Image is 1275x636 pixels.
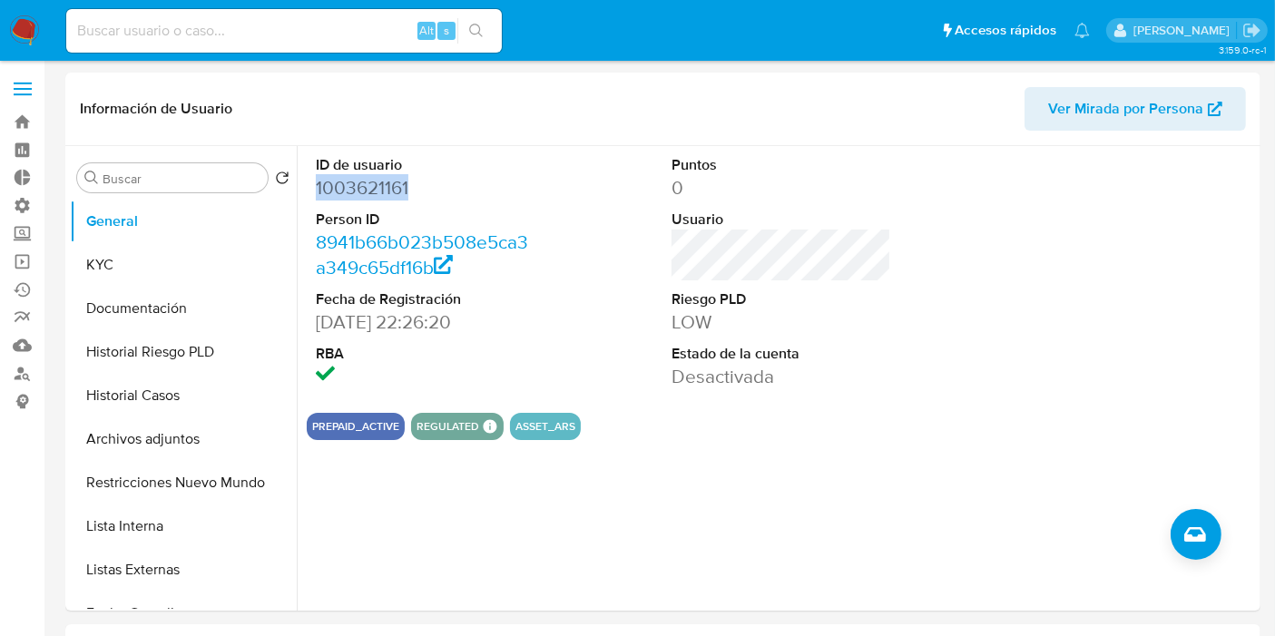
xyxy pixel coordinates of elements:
span: Accesos rápidos [955,21,1056,40]
button: Archivos adjuntos [70,417,297,461]
dt: Fecha de Registración [316,289,535,309]
h1: Información de Usuario [80,100,232,118]
button: Historial Casos [70,374,297,417]
dt: Riesgo PLD [672,289,891,309]
dt: Estado de la cuenta [672,344,891,364]
button: Listas Externas [70,548,297,592]
dt: Puntos [672,155,891,175]
button: search-icon [457,18,495,44]
span: Alt [419,22,434,39]
button: Volver al orden por defecto [275,171,289,191]
button: Historial Riesgo PLD [70,330,297,374]
dd: LOW [672,309,891,335]
button: Documentación [70,287,297,330]
dd: Desactivada [672,364,891,389]
button: Restricciones Nuevo Mundo [70,461,297,504]
button: Lista Interna [70,504,297,548]
span: s [444,22,449,39]
input: Buscar [103,171,260,187]
dd: 1003621161 [316,175,535,201]
span: Ver Mirada por Persona [1048,87,1203,131]
a: 8941b66b023b508e5ca3a349c65df16b [316,229,528,280]
input: Buscar usuario o caso... [66,19,502,43]
button: Fecha Compliant [70,592,297,635]
dt: Person ID [316,210,535,230]
a: Notificaciones [1074,23,1090,38]
dt: ID de usuario [316,155,535,175]
a: Salir [1242,21,1261,40]
button: KYC [70,243,297,287]
p: ignacio.bagnardi@mercadolibre.com [1133,22,1236,39]
button: Ver Mirada por Persona [1025,87,1246,131]
button: General [70,200,297,243]
dd: 0 [672,175,891,201]
dd: [DATE] 22:26:20 [316,309,535,335]
dt: RBA [316,344,535,364]
dt: Usuario [672,210,891,230]
button: Buscar [84,171,99,185]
